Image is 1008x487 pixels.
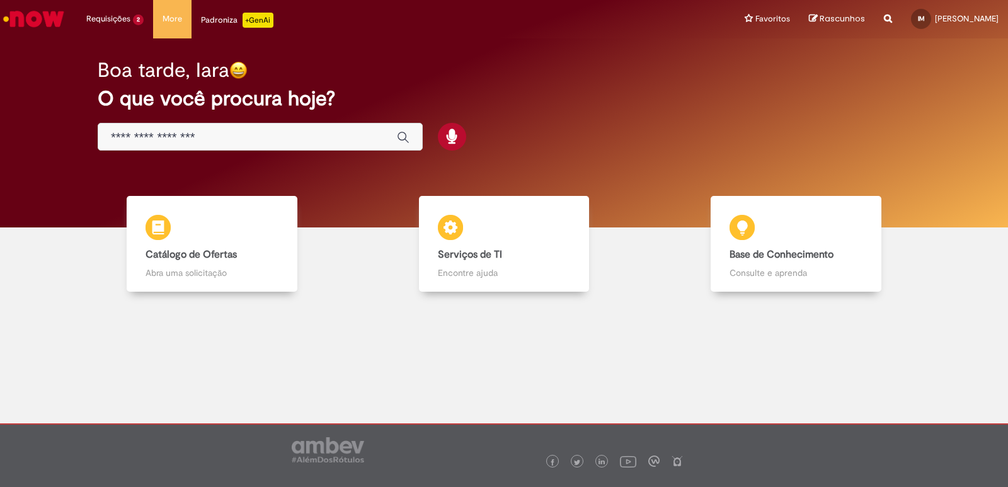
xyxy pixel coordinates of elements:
[146,266,278,279] p: Abra uma solicitação
[809,13,865,25] a: Rascunhos
[133,14,144,25] span: 2
[650,196,942,292] a: Base de Conhecimento Consulte e aprenda
[598,459,605,466] img: logo_footer_linkedin.png
[358,196,650,292] a: Serviços de TI Encontre ajuda
[229,61,248,79] img: happy-face.png
[574,459,580,466] img: logo_footer_twitter.png
[243,13,273,28] p: +GenAi
[201,13,273,28] div: Padroniza
[730,248,833,261] b: Base de Conhecimento
[146,248,237,261] b: Catálogo de Ofertas
[820,13,865,25] span: Rascunhos
[438,266,571,279] p: Encontre ajuda
[918,14,925,23] span: IM
[648,455,660,467] img: logo_footer_workplace.png
[163,13,182,25] span: More
[755,13,790,25] span: Favoritos
[86,13,130,25] span: Requisições
[620,453,636,469] img: logo_footer_youtube.png
[98,59,229,81] h2: Boa tarde, Iara
[730,266,862,279] p: Consulte e aprenda
[549,459,556,466] img: logo_footer_facebook.png
[438,248,502,261] b: Serviços de TI
[98,88,910,110] h2: O que você procura hoje?
[672,455,683,467] img: logo_footer_naosei.png
[1,6,66,32] img: ServiceNow
[292,437,364,462] img: logo_footer_ambev_rotulo_gray.png
[66,196,358,292] a: Catálogo de Ofertas Abra uma solicitação
[935,13,999,24] span: [PERSON_NAME]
